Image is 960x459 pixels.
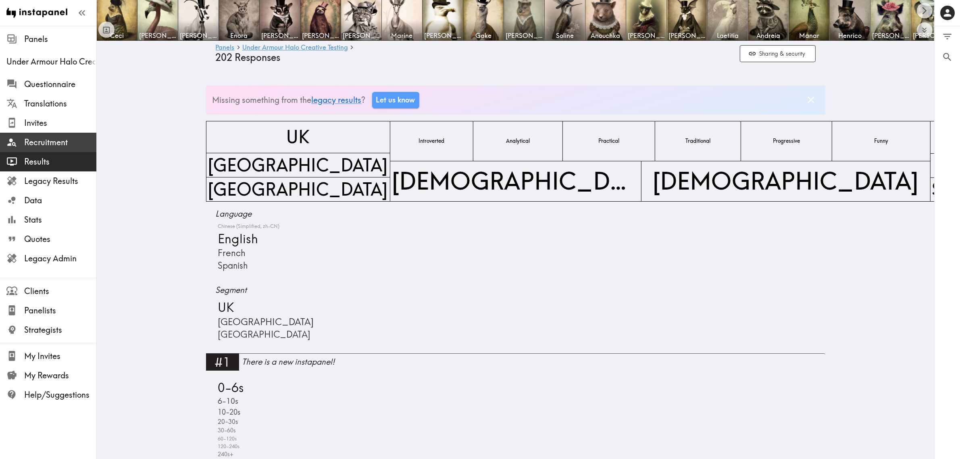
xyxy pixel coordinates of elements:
[242,44,348,52] a: Under Armour Halo Creative Testing
[873,136,890,146] span: Funny
[935,26,960,47] button: Filter Responses
[24,324,96,336] span: Strategists
[312,95,362,105] a: legacy results
[216,299,234,315] span: UK
[804,92,818,107] button: Dismiss banner
[216,284,816,296] span: Segment
[417,136,446,146] span: Introverted
[465,31,502,40] span: Gake
[216,247,246,259] span: French
[216,259,248,271] span: Spanish
[24,253,96,264] span: Legacy Admin
[913,31,950,40] span: [PERSON_NAME]
[343,31,380,40] span: [PERSON_NAME]
[206,152,390,179] span: [GEOGRAPHIC_DATA]
[180,31,217,40] span: [PERSON_NAME]
[216,230,258,247] span: English
[216,44,235,52] a: Panels
[139,31,176,40] span: [PERSON_NAME]
[942,52,953,63] span: Search
[942,31,953,42] span: Filter Responses
[628,31,665,40] span: [PERSON_NAME]
[98,31,135,40] span: Ceci
[372,92,419,108] a: Let us know
[24,175,96,187] span: Legacy Results
[506,31,543,40] span: [PERSON_NAME]
[935,47,960,67] button: Search
[24,234,96,245] span: Quotes
[668,31,706,40] span: [PERSON_NAME]
[216,52,281,63] span: 202 Responses
[750,31,787,40] span: Andreia
[390,163,641,199] span: [DEMOGRAPHIC_DATA]
[206,176,390,203] span: [GEOGRAPHIC_DATA]
[771,136,802,146] span: Progressive
[216,208,816,219] span: Language
[24,117,96,129] span: Invites
[216,450,234,459] span: 240s+
[504,136,531,146] span: Analytical
[216,379,244,396] span: 0-6s
[24,286,96,297] span: Clients
[212,94,366,106] p: Missing something from the ?
[740,45,816,63] button: Sharing & security
[285,123,311,151] span: UK
[216,315,314,328] span: [GEOGRAPHIC_DATA]
[24,195,96,206] span: Data
[587,31,624,40] span: Anouchka
[6,56,96,67] span: Under Armour Halo Creative Testing
[24,389,96,401] span: Help/Suggestions
[24,79,96,90] span: Questionnaire
[216,407,241,417] span: 10-20s
[917,22,933,38] button: Expand to show all items
[872,31,909,40] span: [PERSON_NAME]
[24,351,96,362] span: My Invites
[383,31,421,40] span: Marine
[546,31,583,40] span: Soline
[242,356,825,367] div: There is a new instapanel!
[424,31,461,40] span: [PERSON_NAME]
[709,31,746,40] span: Laetitia
[597,136,621,146] span: Practical
[24,98,96,109] span: Translations
[24,137,96,148] span: Recruitment
[917,3,933,19] button: Scroll right
[216,396,239,407] span: 6-10s
[651,163,920,199] span: [DEMOGRAPHIC_DATA]
[684,136,712,146] span: Traditional
[216,426,236,435] span: 30-60s
[216,223,280,230] span: Chinese (Simplified, zh-CN)
[24,214,96,225] span: Stats
[206,353,825,376] a: #1There is a new instapanel!
[216,442,240,450] span: 120-240s
[831,31,868,40] span: Henrico
[24,33,96,45] span: Panels
[24,305,96,316] span: Panelists
[24,370,96,381] span: My Rewards
[791,31,828,40] span: Manar
[216,435,237,442] span: 60-120s
[302,31,339,40] span: [PERSON_NAME]
[24,156,96,167] span: Results
[221,31,258,40] span: Enora
[206,353,239,370] div: #1
[216,417,238,426] span: 20-30s
[216,328,311,340] span: [GEOGRAPHIC_DATA]
[98,22,115,38] button: Toggle between responses and questions
[261,31,298,40] span: [PERSON_NAME]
